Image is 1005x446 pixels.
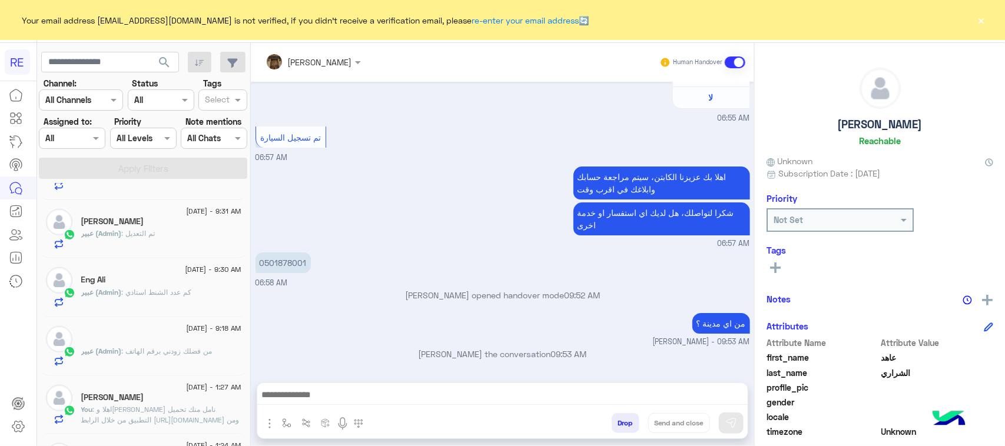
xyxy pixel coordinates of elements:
img: WhatsApp [64,346,75,358]
img: send message [725,417,737,429]
span: تم التعديل [122,229,155,238]
img: create order [321,418,330,428]
span: [PERSON_NAME] - 09:53 AM [653,337,750,348]
h5: عبدالله الرشيدي [81,217,144,227]
label: Status [132,77,158,89]
button: select flow [277,413,297,432]
p: [PERSON_NAME] the conversation [256,348,750,360]
div: RE [5,49,30,75]
img: WhatsApp [64,229,75,241]
h6: Reachable [859,135,901,146]
h6: Tags [767,245,993,255]
a: re-enter your email address [472,15,579,25]
img: defaultAdmin.png [46,267,72,294]
span: عاهد [881,351,994,364]
h5: [PERSON_NAME] [838,118,923,131]
h5: Eng Ali [81,275,106,285]
img: defaultAdmin.png [46,209,72,235]
span: Unknown [881,425,994,438]
button: × [976,14,987,26]
span: Your email address [EMAIL_ADDRESS][DOMAIN_NAME] is not verified, if you didn't receive a verifica... [22,14,589,26]
span: profile_pic [767,381,879,394]
label: Note mentions [185,115,241,128]
p: 11/9/2025, 6:57 AM [573,202,750,235]
img: Trigger scenario [301,418,311,428]
img: select flow [282,418,291,428]
span: الشراري [881,367,994,379]
img: notes [963,295,972,305]
span: locale [767,411,879,423]
img: defaultAdmin.png [860,68,900,108]
button: search [150,52,179,77]
p: [PERSON_NAME] opened handover mode [256,289,750,301]
button: Send and close [648,413,710,433]
span: كم عدد الشنط استاذي [122,288,192,297]
span: Attribute Name [767,337,879,349]
span: تم تسجيل السيارة [260,132,321,142]
span: 06:57 AM [256,153,288,162]
small: Human Handover [673,58,722,67]
img: WhatsApp [64,287,75,299]
span: first_name [767,351,879,364]
span: search [157,55,171,69]
img: add [982,295,993,305]
span: [DATE] - 9:18 AM [186,323,241,334]
span: 06:55 AM [718,113,750,124]
span: 09:53 AM [551,349,587,359]
h5: مقرن [81,392,144,402]
span: عبير (Admin) [81,347,122,355]
img: defaultAdmin.png [46,385,72,411]
img: hulul-logo.png [928,399,970,440]
button: Trigger scenario [297,413,316,432]
h6: Attributes [767,321,808,331]
span: [DATE] - 9:31 AM [186,206,241,217]
span: 09:52 AM [564,290,600,300]
span: null [881,396,994,408]
label: Channel: [44,77,77,89]
img: make a call [354,419,363,428]
label: Tags [203,77,221,89]
span: 06:57 AM [718,238,750,249]
button: Apply Filters [39,158,247,179]
span: timezone [767,425,879,438]
span: You [81,405,93,414]
span: [DATE] - 1:27 AM [186,382,241,392]
p: 11/9/2025, 6:57 AM [573,167,750,199]
span: [DATE] - 9:30 AM [185,264,241,275]
img: send attachment [263,417,277,431]
span: عبير (Admin) [81,229,122,238]
img: WhatsApp [64,405,75,417]
img: send voice note [336,417,350,431]
span: null [881,411,994,423]
span: gender [767,396,879,408]
span: Attribute Value [881,337,994,349]
h6: Priority [767,193,797,204]
span: Unknown [767,155,812,167]
span: 06:58 AM [256,278,288,287]
label: Assigned to: [44,115,92,128]
span: عبير (Admin) [81,288,122,297]
label: Priority [114,115,141,128]
div: Select [203,93,230,108]
p: 11/9/2025, 9:53 AM [692,313,750,334]
span: Subscription Date : [DATE] [778,167,880,179]
button: Drop [612,413,639,433]
p: 11/9/2025, 6:58 AM [256,252,311,273]
span: من فضلك زودني برقم الهاتف [122,347,213,355]
button: create order [316,413,336,432]
span: لا [709,92,714,102]
h6: Notes [767,294,791,304]
img: defaultAdmin.png [46,326,72,352]
span: last_name [767,367,879,379]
